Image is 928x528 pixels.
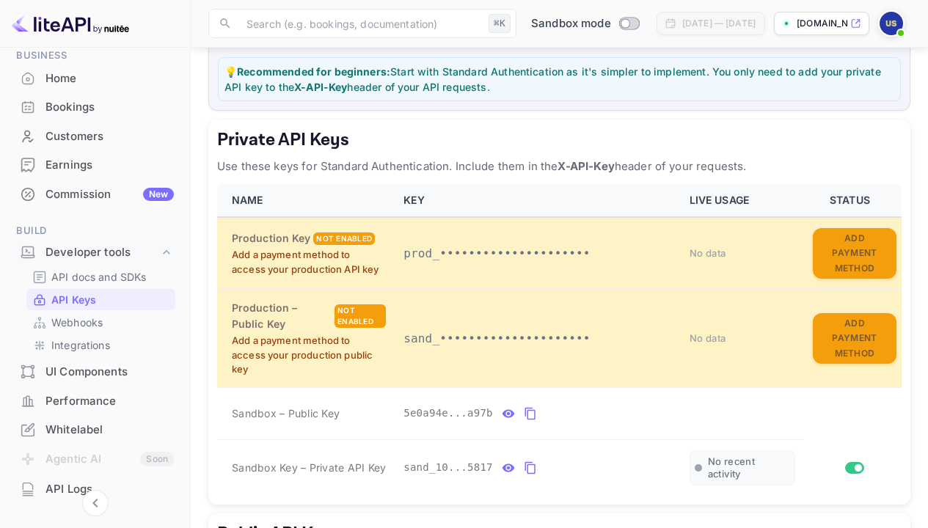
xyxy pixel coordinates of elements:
[313,232,375,245] div: Not enabled
[51,315,103,330] p: Webhooks
[294,81,347,93] strong: X-API-Key
[9,358,181,386] div: UI Components
[143,188,174,201] div: New
[403,406,493,421] span: 5e0a94e...a97b
[403,330,671,348] p: sand_•••••••••••••••••••••
[9,475,181,502] a: API Logs
[238,9,483,38] input: Search (e.g. bookings, documentation)
[9,93,181,120] a: Bookings
[45,70,174,87] div: Home
[9,180,181,209] div: CommissionNew
[813,313,896,364] button: Add Payment Method
[26,312,175,333] div: Webhooks
[26,334,175,356] div: Integrations
[813,331,896,344] a: Add Payment Method
[880,12,903,35] img: uV s
[224,64,894,95] p: 💡 Start with Standard Authentication as it's simpler to implement. You only need to add your priv...
[9,416,181,443] a: Whitelabel
[797,17,847,30] p: [DOMAIN_NAME]
[708,455,790,480] span: No recent activity
[217,158,902,175] p: Use these keys for Standard Authentication. Include them in the header of your requests.
[9,475,181,504] div: API Logs
[45,393,174,410] div: Performance
[51,269,147,285] p: API docs and SDKs
[45,186,174,203] div: Commission
[558,159,614,173] strong: X-API-Key
[489,14,511,33] div: ⌘K
[217,184,902,496] table: private api keys table
[813,228,896,279] button: Add Payment Method
[232,230,310,246] h6: Production Key
[26,289,175,310] div: API Keys
[531,15,611,32] span: Sandbox mode
[682,17,756,30] div: [DATE] — [DATE]
[9,358,181,385] a: UI Components
[232,461,386,474] span: Sandbox Key – Private API Key
[51,337,110,353] p: Integrations
[9,151,181,178] a: Earnings
[217,184,395,217] th: NAME
[232,334,386,377] p: Add a payment method to access your production public key
[9,151,181,180] div: Earnings
[82,490,109,516] button: Collapse navigation
[395,184,680,217] th: KEY
[690,332,726,344] span: No data
[9,387,181,416] div: Performance
[51,292,96,307] p: API Keys
[32,292,169,307] a: API Keys
[813,246,896,259] a: Add Payment Method
[9,65,181,92] a: Home
[32,315,169,330] a: Webhooks
[681,184,804,217] th: LIVE USAGE
[45,244,159,261] div: Developer tools
[45,364,174,381] div: UI Components
[525,15,645,32] div: Switch to Production mode
[690,247,726,259] span: No data
[237,65,390,78] strong: Recommended for beginners:
[45,99,174,116] div: Bookings
[45,128,174,145] div: Customers
[9,387,181,414] a: Performance
[32,269,169,285] a: API docs and SDKs
[335,304,386,328] div: Not enabled
[804,184,902,217] th: STATUS
[9,122,181,150] a: Customers
[9,93,181,122] div: Bookings
[26,266,175,287] div: API docs and SDKs
[9,122,181,151] div: Customers
[217,128,902,152] h5: Private API Keys
[45,422,174,439] div: Whitelabel
[232,406,340,421] span: Sandbox – Public Key
[32,337,169,353] a: Integrations
[9,240,181,265] div: Developer tools
[12,12,129,35] img: LiteAPI logo
[232,248,386,276] p: Add a payment method to access your production API key
[403,245,671,263] p: prod_•••••••••••••••••••••
[9,223,181,239] span: Build
[45,481,174,498] div: API Logs
[9,65,181,93] div: Home
[9,416,181,444] div: Whitelabel
[45,157,174,174] div: Earnings
[9,180,181,208] a: CommissionNew
[9,48,181,64] span: Business
[403,460,493,475] span: sand_10...5817
[232,300,332,332] h6: Production – Public Key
